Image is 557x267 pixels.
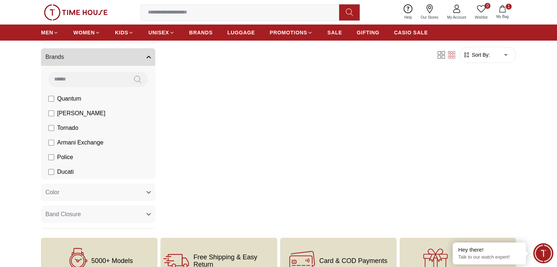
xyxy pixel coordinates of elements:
[270,26,313,39] a: PROMOTIONS
[73,26,100,39] a: WOMEN
[48,96,54,102] input: Quantum
[45,188,59,197] span: Color
[463,51,490,59] button: Sort By:
[418,15,441,20] span: Our Stores
[45,53,64,61] span: Brands
[484,3,490,9] span: 0
[471,3,492,22] a: 0Wishlist
[394,29,428,36] span: CASIO SALE
[458,246,520,253] div: Hey there!
[401,15,415,20] span: Help
[400,3,416,22] a: Help
[416,3,443,22] a: Our Stores
[319,257,387,264] span: Card & COD Payments
[48,154,54,160] input: Police
[115,26,134,39] a: KIDS
[41,206,155,223] button: Band Closure
[44,4,108,20] img: ...
[48,169,54,175] input: Ducati
[91,257,133,264] span: 5000+ Models
[189,29,213,36] span: BRANDS
[148,26,174,39] a: UNISEX
[57,153,73,162] span: Police
[492,4,513,21] button: 1My Bag
[189,26,213,39] a: BRANDS
[227,26,255,39] a: LUGGAGE
[533,243,553,263] div: Chat Widget
[493,14,512,19] span: My Bag
[357,26,379,39] a: GIFTING
[327,26,342,39] a: SALE
[41,48,155,66] button: Brands
[57,109,105,118] span: [PERSON_NAME]
[227,29,255,36] span: LUGGAGE
[45,210,81,219] span: Band Closure
[148,29,169,36] span: UNISEX
[48,140,54,146] input: Armani Exchange
[506,4,512,10] span: 1
[48,125,54,131] input: Tornado
[470,51,490,59] span: Sort By:
[444,15,469,20] span: My Account
[327,29,342,36] span: SALE
[41,227,155,245] button: Band Color
[57,168,74,176] span: Ducati
[394,26,428,39] a: CASIO SALE
[57,138,103,147] span: Armani Exchange
[41,184,155,201] button: Color
[357,29,379,36] span: GIFTING
[458,254,520,260] p: Talk to our watch expert!
[73,29,95,36] span: WOMEN
[41,26,59,39] a: MEN
[57,94,81,103] span: Quantum
[41,29,53,36] span: MEN
[57,124,78,132] span: Tornado
[472,15,490,20] span: Wishlist
[115,29,128,36] span: KIDS
[48,110,54,116] input: [PERSON_NAME]
[270,29,307,36] span: PROMOTIONS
